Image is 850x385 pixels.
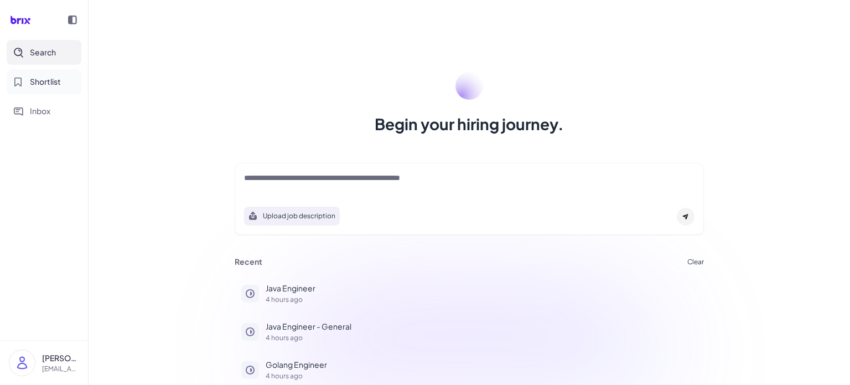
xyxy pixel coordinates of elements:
h3: Recent [235,257,262,267]
button: Search [7,40,81,65]
p: Golang Engineer [266,359,697,371]
p: 4 hours ago [266,335,697,341]
button: Inbox [7,99,81,124]
h1: Begin your hiring journey. [375,113,564,135]
button: Shortlist [7,69,81,94]
p: [EMAIL_ADDRESS][DOMAIN_NAME] [42,364,79,374]
img: user_logo.png [9,350,35,376]
p: 4 hours ago [266,373,697,379]
p: Java Engineer - General [266,321,697,332]
button: Java Engineer4 hours ago [235,276,704,310]
span: Search [30,47,56,58]
p: Java Engineer [266,283,697,294]
button: Clear [687,259,704,265]
button: Search using job description [244,207,340,225]
span: Inbox [30,105,50,117]
p: 4 hours ago [266,296,697,303]
p: [PERSON_NAME] [42,352,79,364]
span: Shortlist [30,76,61,88]
button: Java Engineer - General4 hours ago [235,314,704,348]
